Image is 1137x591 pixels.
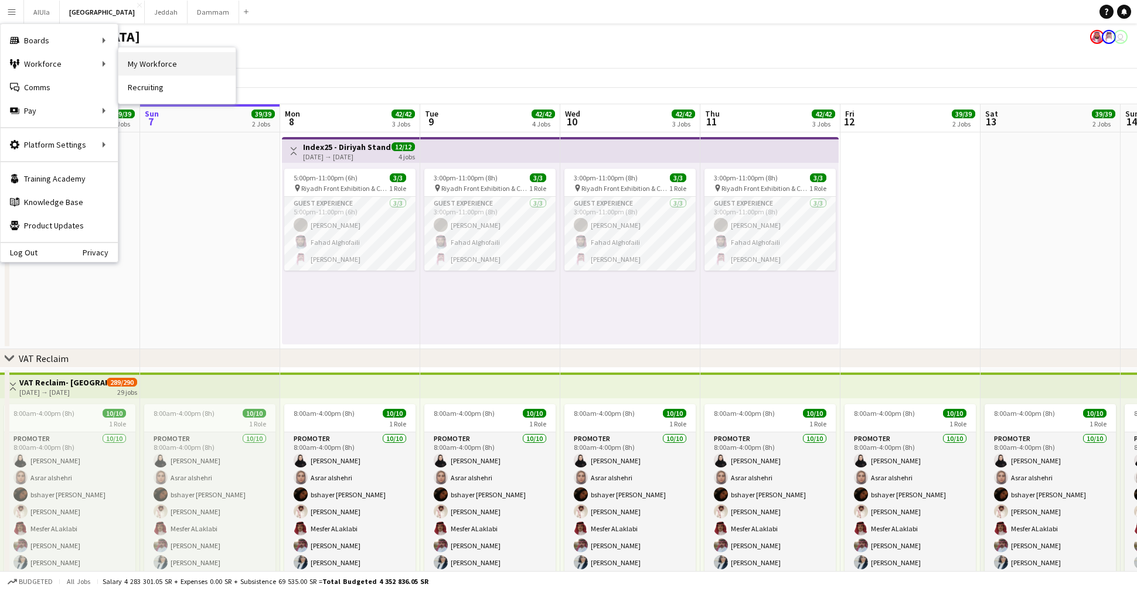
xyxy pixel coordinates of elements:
span: 10/10 [1083,409,1107,418]
span: 3/3 [530,173,546,182]
span: Thu [705,108,720,119]
span: 289/290 [107,378,137,387]
span: 10/10 [383,409,406,418]
span: 1 Role [809,184,826,193]
a: Recruiting [118,76,236,99]
span: 8:00am-4:00pm (8h) [994,409,1055,418]
a: Log Out [1,248,38,257]
div: 8:00am-4:00pm (8h)10/101 RolePromoter10/108:00am-4:00pm (8h)[PERSON_NAME]Asrar alshehribshayer [P... [564,404,696,578]
span: 8:00am-4:00pm (8h) [434,409,495,418]
span: Wed [565,108,580,119]
app-job-card: 8:00am-4:00pm (8h)10/101 RolePromoter10/108:00am-4:00pm (8h)[PERSON_NAME]Asrar alshehribshayer [P... [144,404,275,578]
span: 39/39 [952,110,975,118]
span: 11 [703,115,720,128]
app-card-role: Guest Experience3/33:00pm-11:00pm (8h)[PERSON_NAME]Fahad Alghofaili[PERSON_NAME] [704,197,836,271]
span: 42/42 [392,110,415,118]
app-job-card: 8:00am-4:00pm (8h)10/101 RolePromoter10/108:00am-4:00pm (8h)[PERSON_NAME]Asrar alshehribshayer [P... [704,404,836,578]
h3: Index25 - Diriyah Stand [303,142,390,152]
button: [GEOGRAPHIC_DATA] [60,1,145,23]
div: 8:00am-4:00pm (8h)10/101 RolePromoter10/108:00am-4:00pm (8h)[PERSON_NAME]Asrar alshehribshayer [P... [4,404,135,578]
span: 12 [843,115,855,128]
span: 10/10 [943,409,966,418]
span: 8:00am-4:00pm (8h) [294,409,355,418]
button: Jeddah [145,1,188,23]
button: Budgeted [6,575,55,588]
div: 29 jobs [117,387,137,397]
span: 42/42 [532,110,555,118]
app-user-avatar: saeed hashil [1114,30,1128,44]
span: 3/3 [810,173,826,182]
span: Sun [145,108,159,119]
span: 7 [143,115,159,128]
div: VAT Reclaim [19,353,69,364]
span: 10/10 [803,409,826,418]
span: 10/10 [103,409,126,418]
app-card-role: Guest Experience3/33:00pm-11:00pm (8h)[PERSON_NAME]Fahad Alghofaili[PERSON_NAME] [424,197,556,271]
span: 8:00am-4:00pm (8h) [154,409,215,418]
button: Dammam [188,1,239,23]
div: 4 Jobs [532,119,554,128]
app-card-role: Guest Experience3/33:00pm-11:00pm (8h)[PERSON_NAME]Fahad Alghofaili[PERSON_NAME] [564,197,696,271]
span: 1 Role [529,419,546,428]
span: 3:00pm-11:00pm (8h) [574,173,638,182]
span: 1 Role [529,184,546,193]
span: Budgeted [19,578,53,586]
app-card-role: Guest Experience3/35:00pm-11:00pm (6h)[PERSON_NAME]Fahad Alghofaili[PERSON_NAME] [284,197,416,271]
span: 8:00am-4:00pm (8h) [714,409,775,418]
span: Sat [985,108,998,119]
h3: VAT Reclaim- [GEOGRAPHIC_DATA] [19,377,107,388]
span: Riyadh Front Exhibition & Conference Center [721,184,809,193]
span: Riyadh Front Exhibition & Conference Center [441,184,529,193]
app-job-card: 8:00am-4:00pm (8h)10/101 RolePromoter10/108:00am-4:00pm (8h)[PERSON_NAME]Asrar alshehribshayer [P... [424,404,556,578]
app-user-avatar: Assaf Alassaf [1102,30,1116,44]
a: Comms [1,76,118,99]
span: 5:00pm-11:00pm (6h) [294,173,358,182]
span: 3:00pm-11:00pm (8h) [714,173,778,182]
span: 3/3 [670,173,686,182]
app-job-card: 3:00pm-11:00pm (8h)3/3 Riyadh Front Exhibition & Conference Center1 RoleGuest Experience3/33:00pm... [704,169,836,271]
span: 8 [283,115,300,128]
div: [DATE] → [DATE] [303,152,390,161]
span: Fri [845,108,855,119]
span: 1 Role [109,419,126,428]
a: My Workforce [118,52,236,76]
div: 8:00am-4:00pm (8h)10/101 RolePromoter10/108:00am-4:00pm (8h)[PERSON_NAME]Asrar alshehribshayer [P... [845,404,976,578]
span: All jobs [64,577,93,586]
app-user-avatar: Mohammed Almohaser [1090,30,1104,44]
span: 1 Role [1090,419,1107,428]
a: Knowledge Base [1,190,118,214]
span: 1 Role [669,184,686,193]
span: 10/10 [243,409,266,418]
div: Pay [1,99,118,122]
div: Workforce [1,52,118,76]
span: 8:00am-4:00pm (8h) [854,409,915,418]
span: 42/42 [672,110,695,118]
app-job-card: 5:00pm-11:00pm (6h)3/3 Riyadh Front Exhibition & Conference Center1 RoleGuest Experience3/35:00pm... [284,169,416,271]
span: 8:00am-4:00pm (8h) [574,409,635,418]
span: 39/39 [251,110,275,118]
span: 10 [563,115,580,128]
app-job-card: 8:00am-4:00pm (8h)10/101 RolePromoter10/108:00am-4:00pm (8h)[PERSON_NAME]Asrar alshehribshayer [P... [284,404,416,578]
div: 3 Jobs [672,119,695,128]
span: 3:00pm-11:00pm (8h) [434,173,498,182]
span: Riyadh Front Exhibition & Conference Center [301,184,389,193]
span: 12/12 [392,142,415,151]
span: 10/10 [523,409,546,418]
div: 3 Jobs [812,119,835,128]
div: Boards [1,29,118,52]
span: 1 Role [389,184,406,193]
div: 2 Jobs [952,119,975,128]
span: 39/39 [1092,110,1115,118]
span: 10/10 [663,409,686,418]
div: 2 Jobs [112,119,134,128]
div: 4 jobs [399,151,415,161]
a: Product Updates [1,214,118,237]
a: Privacy [83,248,118,257]
span: Total Budgeted 4 352 836.05 SR [322,577,428,586]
